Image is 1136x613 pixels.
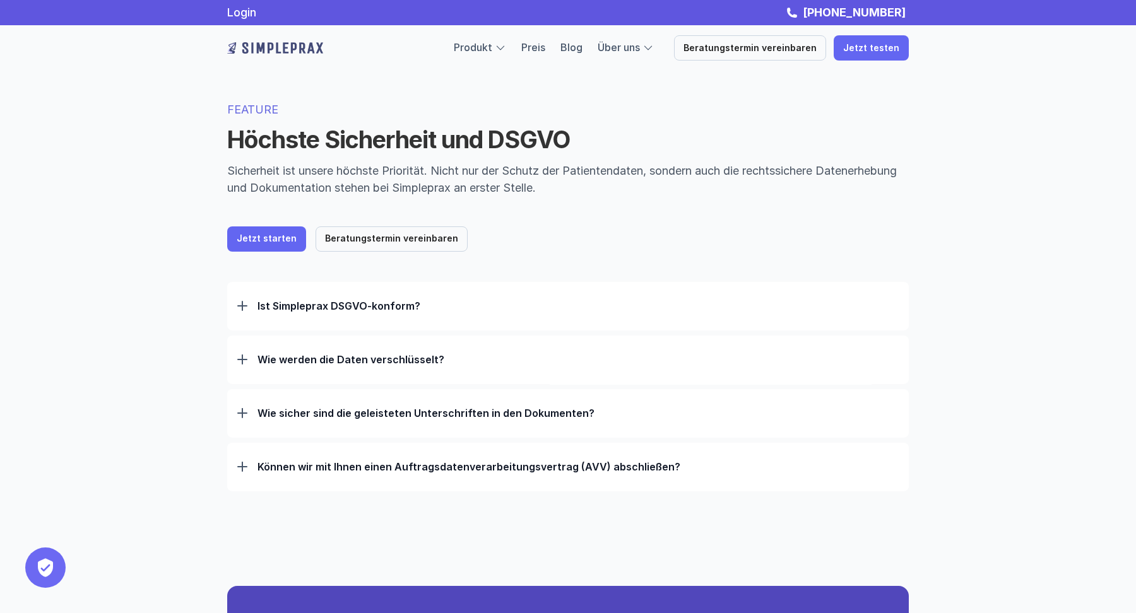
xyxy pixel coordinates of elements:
a: Jetzt starten [227,226,306,252]
p: Beratungstermin vereinbaren [325,233,458,244]
p: Jetzt starten [237,233,297,244]
p: Beratungstermin vereinbaren [683,43,817,54]
strong: [PHONE_NUMBER] [803,6,906,19]
a: Login [227,6,256,19]
a: Jetzt testen [834,35,909,61]
p: Können wir mit Ihnen einen Auftrags­daten­verarbeitungs­vertrag (AVV) abschließen? [257,460,899,472]
p: Ist Simpleprax DSGVO-konform? [257,300,899,312]
a: Beratungstermin vereinbaren [316,226,468,252]
a: Produkt [454,41,492,54]
a: [PHONE_NUMBER] [800,6,909,19]
p: FEATURE [227,101,909,118]
p: Jetzt testen [843,43,899,54]
p: Sicherheit ist unsere höchste Priorität. Nicht nur der Schutz der Patientendaten, sondern auch di... [227,162,909,196]
a: Blog [560,41,583,54]
h1: Höchste Sicherheit und DSGVO [227,126,909,155]
a: Über uns [598,41,640,54]
p: Wie sicher sind die geleisteten Unterschriften in den Dokumenten? [257,406,899,419]
p: Wie werden die Daten verschlüsselt? [257,353,899,365]
a: Beratungstermin vereinbaren [674,35,826,61]
a: Preis [521,41,545,54]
